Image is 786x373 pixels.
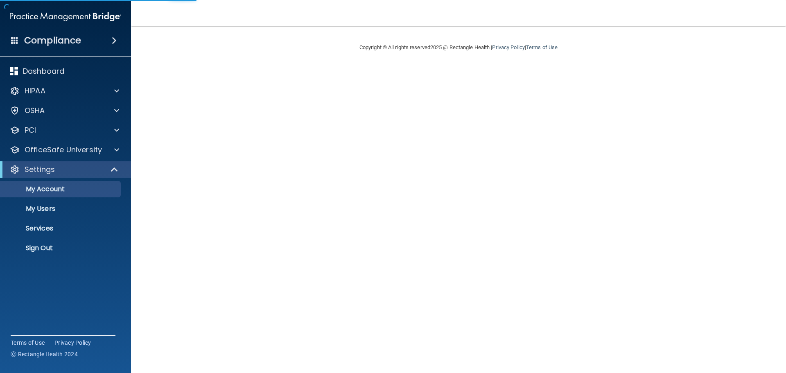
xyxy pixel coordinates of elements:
p: OSHA [25,106,45,115]
p: Sign Out [5,244,117,252]
a: OfficeSafe University [10,145,119,155]
img: dashboard.aa5b2476.svg [10,67,18,75]
h4: Compliance [24,35,81,46]
a: Privacy Policy [492,44,524,50]
a: Terms of Use [11,339,45,347]
a: Privacy Policy [54,339,91,347]
a: PCI [10,125,119,135]
a: OSHA [10,106,119,115]
p: My Account [5,185,117,193]
p: PCI [25,125,36,135]
p: Settings [25,165,55,174]
img: PMB logo [10,9,121,25]
p: HIPAA [25,86,45,96]
p: My Users [5,205,117,213]
a: Dashboard [10,66,119,76]
span: Ⓒ Rectangle Health 2024 [11,350,78,358]
p: Services [5,224,117,233]
p: Dashboard [23,66,64,76]
a: Settings [10,165,119,174]
div: Copyright © All rights reserved 2025 @ Rectangle Health | | [309,34,608,61]
a: HIPAA [10,86,119,96]
a: Terms of Use [526,44,558,50]
p: OfficeSafe University [25,145,102,155]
